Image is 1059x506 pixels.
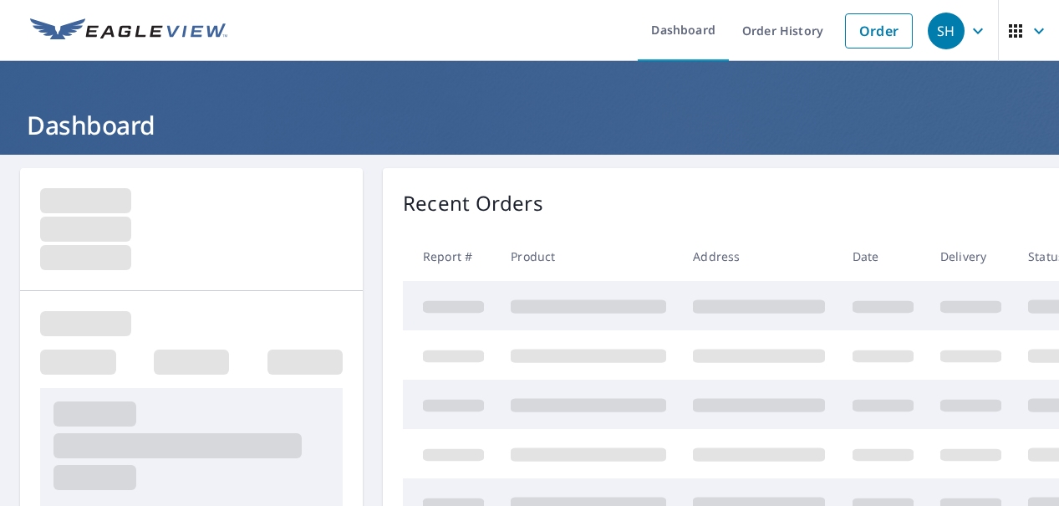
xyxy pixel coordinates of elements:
th: Address [680,232,838,281]
a: Order [845,13,913,49]
th: Date [839,232,927,281]
th: Delivery [927,232,1015,281]
p: Recent Orders [403,188,543,218]
img: EV Logo [30,18,227,43]
h1: Dashboard [20,108,1039,142]
th: Report # [403,232,497,281]
th: Product [497,232,680,281]
div: SH [928,13,965,49]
